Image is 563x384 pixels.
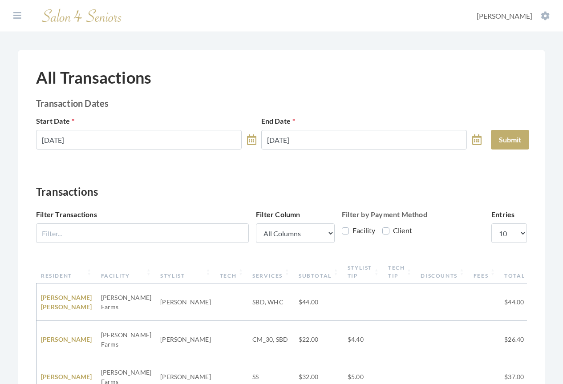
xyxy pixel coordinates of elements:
span: [PERSON_NAME] [477,12,532,20]
td: CM_30, SBD [248,321,294,358]
button: [PERSON_NAME] [474,11,552,21]
h2: Transaction Dates [36,98,527,109]
input: Select Date [261,130,467,150]
th: Stylist Tip: activate to sort column ascending [343,260,384,283]
h1: All Transactions [36,68,151,87]
label: End Date [261,116,296,126]
a: [PERSON_NAME] [41,335,92,343]
a: toggle [247,130,256,150]
th: Services: activate to sort column ascending [248,260,294,283]
th: Subtotal: activate to sort column ascending [294,260,343,283]
strong: Filter by Payment Method [342,210,427,218]
td: $4.40 [343,321,384,358]
th: Total: activate to sort column ascending [500,260,542,283]
td: $44.00 [294,283,343,321]
label: Facility [342,225,376,236]
td: [PERSON_NAME] Farms [97,321,156,358]
td: [PERSON_NAME] [156,283,215,321]
h3: Transactions [36,186,527,198]
a: toggle [472,130,482,150]
label: Entries [491,209,514,220]
td: $26.40 [500,321,542,358]
th: Fees: activate to sort column ascending [469,260,500,283]
label: Start Date [36,116,74,126]
th: Stylist: activate to sort column ascending [156,260,215,283]
td: SBD, WHC [248,283,294,321]
input: Filter... [36,223,249,243]
label: Client [382,225,412,236]
button: Submit [491,130,529,150]
td: [PERSON_NAME] [156,321,215,358]
input: Select Date [36,130,242,150]
td: $44.00 [500,283,542,321]
td: [PERSON_NAME] Farms [97,283,156,321]
img: Salon 4 Seniors [37,5,126,26]
th: Tech: activate to sort column ascending [215,260,248,283]
a: [PERSON_NAME] [41,373,92,380]
th: Tech Tip: activate to sort column ascending [384,260,416,283]
th: Discounts: activate to sort column ascending [416,260,469,283]
a: [PERSON_NAME] [PERSON_NAME] [41,294,92,311]
th: Resident: activate to sort column ascending [36,260,97,283]
th: Facility: activate to sort column ascending [97,260,156,283]
label: Filter Column [256,209,300,220]
td: $22.00 [294,321,343,358]
label: Filter Transactions [36,209,97,220]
